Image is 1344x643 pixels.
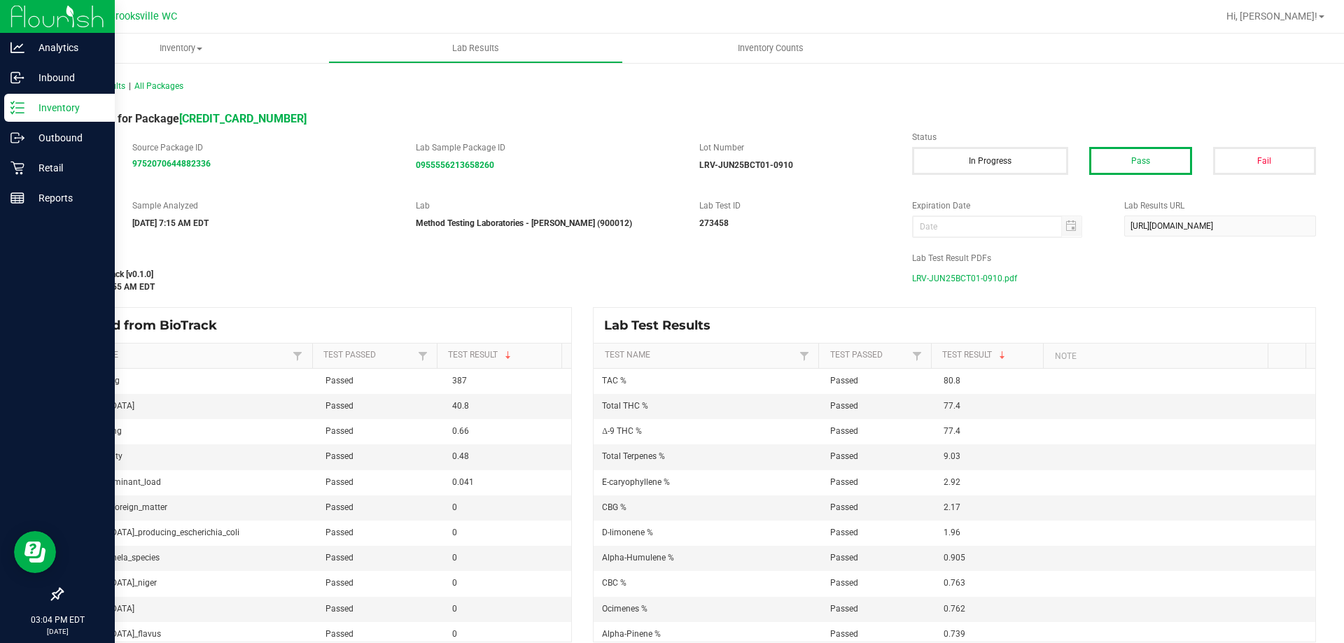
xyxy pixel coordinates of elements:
[942,350,1038,361] a: Test ResultSortable
[328,34,623,63] a: Lab Results
[699,141,891,154] label: Lot Number
[830,401,858,411] span: Passed
[503,350,514,361] span: Sortable
[325,401,353,411] span: Passed
[416,199,678,212] label: Lab
[62,252,891,264] label: Last Modified
[325,502,353,512] span: Passed
[602,578,626,588] span: CBC %
[325,528,353,537] span: Passed
[830,629,858,639] span: Passed
[602,528,653,537] span: D-limonene %
[944,553,965,563] span: 0.905
[416,218,632,228] strong: Method Testing Laboratories - [PERSON_NAME] (900012)
[132,141,395,154] label: Source Package ID
[10,161,24,175] inline-svg: Retail
[323,350,414,361] a: Test PassedSortable
[10,71,24,85] inline-svg: Inbound
[62,112,307,125] span: Lab Result for Package
[830,604,858,614] span: Passed
[912,131,1316,143] label: Status
[448,350,556,361] a: Test ResultSortable
[1124,199,1316,212] label: Lab Results URL
[132,159,211,169] a: 9752070644882336
[10,191,24,205] inline-svg: Reports
[452,477,474,487] span: 0.041
[24,39,108,56] p: Analytics
[944,604,965,614] span: 0.762
[602,376,626,386] span: TAC %
[132,218,209,228] strong: [DATE] 7:15 AM EDT
[24,69,108,86] p: Inbound
[452,401,469,411] span: 40.8
[909,347,925,365] a: Filter
[1043,344,1268,369] th: Note
[830,376,858,386] span: Passed
[604,318,721,333] span: Lab Test Results
[830,477,858,487] span: Passed
[10,41,24,55] inline-svg: Analytics
[132,199,395,212] label: Sample Analyzed
[1089,147,1192,175] button: Pass
[452,502,457,512] span: 0
[602,477,670,487] span: E-caryophyllene %
[73,318,227,333] span: Synced from BioTrack
[452,451,469,461] span: 0.48
[414,347,431,365] a: Filter
[699,160,793,170] strong: LRV-JUN25BCT01-0910
[830,502,858,512] span: Passed
[830,528,858,537] span: Passed
[452,604,457,614] span: 0
[325,376,353,386] span: Passed
[1213,147,1316,175] button: Fail
[34,42,328,55] span: Inventory
[944,629,965,639] span: 0.739
[325,451,353,461] span: Passed
[602,604,647,614] span: Ocimenes %
[24,99,108,116] p: Inventory
[912,252,1316,264] label: Lab Test Result PDFs
[602,451,665,461] span: Total Terpenes %
[416,160,494,170] strong: 0955556213658260
[416,141,678,154] label: Lab Sample Package ID
[944,426,960,436] span: 77.4
[452,426,469,436] span: 0.66
[289,347,306,365] a: Filter
[944,477,960,487] span: 2.92
[1226,10,1317,22] span: Hi, [PERSON_NAME]!
[325,629,353,639] span: Passed
[71,629,161,639] span: [MEDICAL_DATA]_flavus
[623,34,918,63] a: Inventory Counts
[605,350,796,361] a: Test NameSortable
[944,502,960,512] span: 2.17
[71,477,161,487] span: total_contaminant_load
[830,451,858,461] span: Passed
[997,350,1008,361] span: Sortable
[24,160,108,176] p: Retail
[34,34,328,63] a: Inventory
[71,502,167,512] span: filth_feces_foreign_matter
[179,112,307,125] a: [CREDIT_CARD_NUMBER]
[73,350,289,361] a: Test NameSortable
[134,81,183,91] span: All Packages
[602,502,626,512] span: CBG %
[944,578,965,588] span: 0.763
[325,604,353,614] span: Passed
[325,553,353,563] span: Passed
[109,10,177,22] span: Brooksville WC
[452,629,457,639] span: 0
[830,578,858,588] span: Passed
[602,401,648,411] span: Total THC %
[14,531,56,573] iframe: Resource center
[602,629,661,639] span: Alpha-Pinene %
[129,81,131,91] span: |
[830,553,858,563] span: Passed
[433,42,518,55] span: Lab Results
[325,426,353,436] span: Passed
[944,528,960,537] span: 1.96
[944,401,960,411] span: 77.4
[796,347,813,365] a: Filter
[699,218,729,228] strong: 273458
